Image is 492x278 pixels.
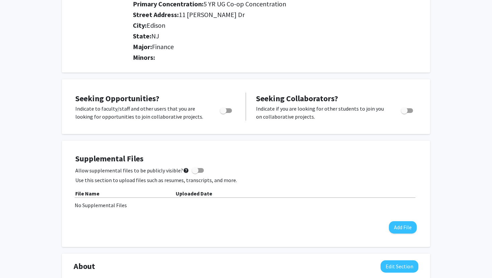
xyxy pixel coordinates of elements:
[75,190,99,197] b: File Name
[133,53,418,61] h2: Minors:
[75,166,189,174] span: Allow supplemental files to be publicly visible?
[256,93,338,104] span: Seeking Collaborators?
[183,166,189,174] mat-icon: help
[398,105,417,115] div: Toggle
[75,176,417,184] p: Use this section to upload files such as resumes, transcripts, and more.
[74,260,95,272] span: About
[75,105,207,121] p: Indicate to faculty/staff and other users that you are looking for opportunities to join collabor...
[75,93,159,104] span: Seeking Opportunities?
[133,11,418,19] h2: Street Address:
[176,190,212,197] b: Uploaded Date
[133,43,418,51] h2: Major:
[381,260,418,273] button: Edit About
[133,32,418,40] h2: State:
[256,105,388,121] p: Indicate if you are looking for other students to join you on collaborative projects.
[5,248,28,273] iframe: Chat
[389,221,417,234] button: Add File
[75,154,417,164] h4: Supplemental Files
[75,201,417,209] div: No Supplemental Files
[151,32,159,40] span: NJ
[147,21,165,29] span: Edison
[152,42,174,51] span: Finance
[133,21,418,29] h2: City:
[217,105,236,115] div: Toggle
[179,10,245,19] span: 11 [PERSON_NAME] Dr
